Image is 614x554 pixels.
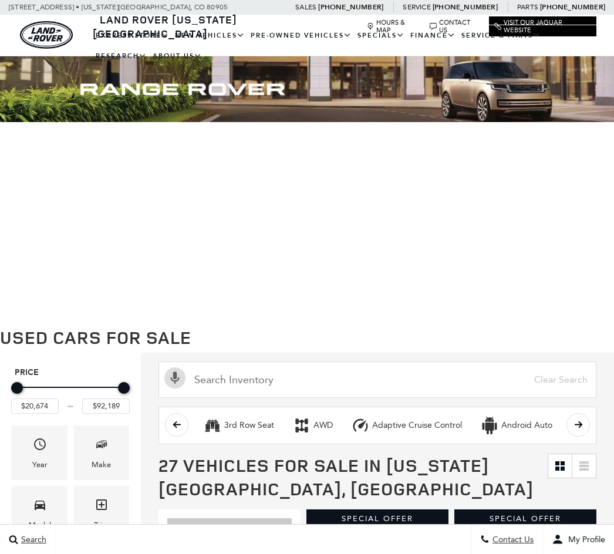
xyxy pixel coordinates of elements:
[165,413,188,437] button: scroll left
[306,509,448,528] div: Special Offer
[197,413,281,438] button: 3rd Row Seat3rd Row Seat
[543,525,614,554] button: user-profile-menu
[355,25,407,46] a: Specials
[73,486,129,541] div: TrimTrim
[474,413,559,438] button: Android AutoAndroid Auto
[517,3,538,11] span: Parts
[73,425,129,480] div: MakeMake
[367,19,421,34] a: Hours & Map
[12,425,68,480] div: YearYear
[566,413,590,437] button: scroll right
[345,413,468,438] button: Adaptive Cruise ControlAdaptive Cruise Control
[403,3,430,11] span: Service
[564,535,605,545] span: My Profile
[15,367,126,378] h5: Price
[318,2,383,12] a: [PHONE_NUMBER]
[32,458,48,471] div: Year
[313,420,333,431] div: AWD
[490,535,534,545] span: Contact Us
[430,19,480,34] a: Contact Us
[494,19,591,34] a: Visit Our Jaguar Website
[95,495,109,519] span: Trim
[501,420,552,431] div: Android Auto
[293,417,311,434] div: AWD
[224,420,274,431] div: 3rd Row Seat
[93,46,150,66] a: Research
[158,362,596,398] input: Search Inventory
[11,378,130,414] div: Price
[93,25,172,46] a: EXPRESS STORE
[33,495,47,519] span: Model
[9,3,228,11] a: [STREET_ADDRESS] • [US_STATE][GEOGRAPHIC_DATA], CO 80905
[540,2,605,12] a: [PHONE_NUMBER]
[481,417,498,434] div: Android Auto
[248,25,355,46] a: Pre-Owned Vehicles
[11,382,23,394] div: Minimum Price
[150,46,205,66] a: About Us
[352,417,369,434] div: Adaptive Cruise Control
[454,509,596,528] div: Special Offer
[95,434,109,458] span: Make
[29,519,51,532] div: Model
[286,413,339,438] button: AWDAWD
[94,519,109,532] div: Trim
[433,2,498,12] a: [PHONE_NUMBER]
[12,486,68,541] div: ModelModel
[18,535,46,545] span: Search
[93,25,596,66] nav: Main Navigation
[172,25,248,46] a: New Vehicles
[92,458,111,471] div: Make
[407,25,458,46] a: Finance
[20,21,73,49] img: Land Rover
[295,3,316,11] span: Sales
[33,434,47,458] span: Year
[82,398,130,414] input: Maximum
[458,25,544,46] a: Service & Parts
[20,21,73,49] a: land-rover
[11,398,59,414] input: Minimum
[204,417,221,434] div: 3rd Row Seat
[372,420,462,431] div: Adaptive Cruise Control
[158,453,534,501] span: 27 Vehicles for Sale in [US_STATE][GEOGRAPHIC_DATA], [GEOGRAPHIC_DATA]
[93,12,237,40] a: Land Rover [US_STATE][GEOGRAPHIC_DATA]
[164,367,185,389] svg: Click to toggle on voice search
[118,382,130,394] div: Maximum Price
